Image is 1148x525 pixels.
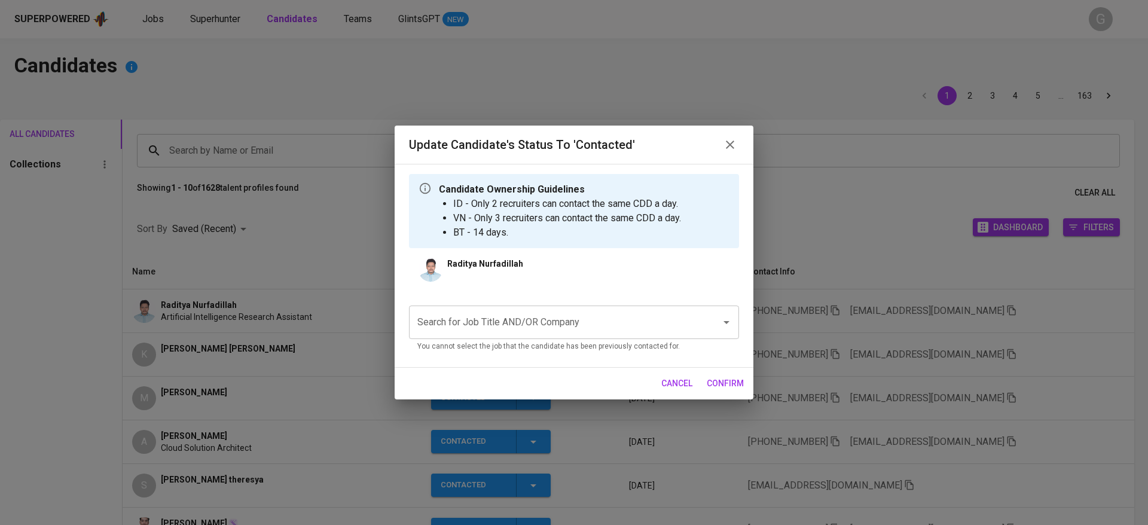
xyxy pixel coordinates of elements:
[661,376,692,391] span: cancel
[453,211,681,225] li: VN - Only 3 recruiters can contact the same CDD a day.
[409,135,635,154] h6: Update Candidate's Status to 'Contacted'
[707,376,744,391] span: confirm
[417,341,731,353] p: You cannot select the job that the candidate has been previously contacted for.
[447,258,523,270] p: Raditya Nurfadillah
[453,225,681,240] li: BT - 14 days.
[718,314,735,331] button: Open
[657,373,697,395] button: cancel
[702,373,749,395] button: confirm
[453,197,681,211] li: ID - Only 2 recruiters can contact the same CDD a day.
[419,258,442,282] img: c8221035a915684876fb04abf60d2af2.png
[439,182,681,197] p: Candidate Ownership Guidelines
